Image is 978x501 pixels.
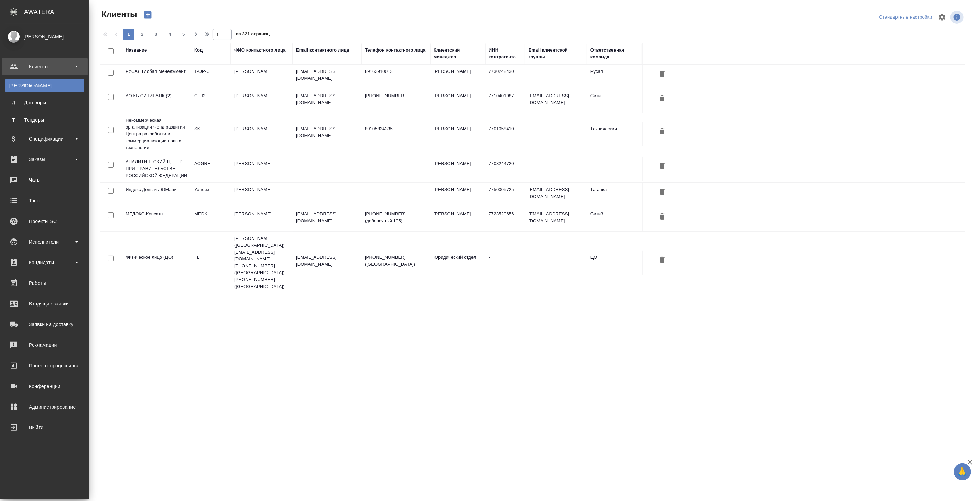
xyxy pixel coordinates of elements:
div: Email контактного лица [296,47,349,54]
div: Телефон контактного лица [365,47,426,54]
div: Выйти [5,422,84,433]
td: 7708244720 [485,157,525,181]
a: Входящие заявки [2,295,88,312]
td: [PERSON_NAME] [231,157,293,181]
td: [EMAIL_ADDRESS][DOMAIN_NAME] [525,183,587,207]
div: Todo [5,196,84,206]
span: 5 [178,31,189,38]
td: SK [191,122,231,146]
td: [PERSON_NAME] [231,65,293,89]
td: [PERSON_NAME] [430,89,485,113]
p: [EMAIL_ADDRESS][DOMAIN_NAME] [296,92,358,106]
p: [PHONE_NUMBER] (добавочный 105) [365,211,427,224]
td: [PERSON_NAME] [231,122,293,146]
div: Клиенты [9,82,81,89]
td: 7701058410 [485,122,525,146]
button: Удалить [656,68,668,81]
a: Заявки на доставку [2,316,88,333]
button: Удалить [656,125,668,138]
a: Администрирование [2,398,88,415]
button: 4 [164,29,175,40]
div: Ответственная команда [590,47,639,60]
div: [PERSON_NAME] [5,33,84,41]
a: Чаты [2,171,88,189]
p: [PHONE_NUMBER] [365,92,427,99]
span: Посмотреть информацию [950,11,965,24]
button: Удалить [656,186,668,199]
td: ЦО [587,250,642,275]
td: [EMAIL_ADDRESS][DOMAIN_NAME] [525,207,587,231]
a: Проекты SC [2,213,88,230]
p: 89163910013 [365,68,427,75]
td: АО КБ СИТИБАНК (2) [122,89,191,113]
p: [EMAIL_ADDRESS][DOMAIN_NAME] [296,254,358,268]
td: [PERSON_NAME] [231,89,293,113]
div: Заявки на доставку [5,319,84,330]
span: Настроить таблицу [934,9,950,25]
td: 7730248430 [485,65,525,89]
div: Клиенты [5,62,84,72]
td: Физическое лицо (ЦО) [122,250,191,275]
td: [PERSON_NAME] [430,157,485,181]
div: Тендеры [9,116,81,123]
button: Удалить [656,92,668,105]
a: Todo [2,192,88,209]
button: Удалить [656,211,668,223]
button: Создать [140,9,156,21]
div: Чаты [5,175,84,185]
td: Yandex [191,183,231,207]
div: Конференции [5,381,84,391]
td: Яндекс Деньги / ЮМани [122,183,191,207]
td: 7750005725 [485,183,525,207]
p: [PHONE_NUMBER] ([GEOGRAPHIC_DATA]) [365,254,427,268]
td: [PERSON_NAME] [430,65,485,89]
a: [PERSON_NAME]Клиенты [5,79,84,92]
div: AWATERA [24,5,89,19]
a: ТТендеры [5,113,84,127]
td: Сити [587,89,642,113]
div: Договоры [9,99,81,106]
button: 🙏 [954,463,971,480]
a: Рекламации [2,336,88,354]
button: 5 [178,29,189,40]
div: Работы [5,278,84,288]
td: CITI2 [191,89,231,113]
p: [EMAIL_ADDRESS][DOMAIN_NAME] [296,125,358,139]
a: ДДоговоры [5,96,84,110]
span: Клиенты [100,9,137,20]
td: МЕДЭКС-Консалт [122,207,191,231]
td: MEDK [191,207,231,231]
div: Проекты SC [5,216,84,226]
td: Таганка [587,183,642,207]
td: РУСАЛ Глобал Менеджмент [122,65,191,89]
td: [PERSON_NAME] [231,183,293,207]
td: Некоммерческая организация Фонд развития Центра разработки и коммерциализации новых технологий [122,113,191,155]
button: Удалить [656,160,668,173]
div: Администрирование [5,402,84,412]
td: [PERSON_NAME] [231,207,293,231]
td: Технический [587,122,642,146]
div: Код [194,47,203,54]
span: из 321 страниц [236,30,270,40]
td: 7710401987 [485,89,525,113]
td: Юридический отдел [430,250,485,275]
div: Email клиентской группы [529,47,584,60]
td: Сити3 [587,207,642,231]
div: Клиентский менеджер [434,47,482,60]
td: Русал [587,65,642,89]
span: 4 [164,31,175,38]
a: Выйти [2,419,88,436]
td: T-OP-C [191,65,231,89]
p: [EMAIL_ADDRESS][DOMAIN_NAME] [296,211,358,224]
button: 3 [151,29,162,40]
td: - [485,250,525,275]
div: split button [878,12,934,23]
td: FL [191,250,231,275]
div: ИНН контрагента [489,47,522,60]
div: Заказы [5,154,84,165]
td: [PERSON_NAME] ([GEOGRAPHIC_DATA]) [EMAIL_ADDRESS][DOMAIN_NAME] [PHONE_NUMBER] ([GEOGRAPHIC_DATA])... [231,232,293,293]
div: Кандидаты [5,257,84,268]
td: [PERSON_NAME] [430,183,485,207]
td: 7723529656 [485,207,525,231]
div: Входящие заявки [5,299,84,309]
